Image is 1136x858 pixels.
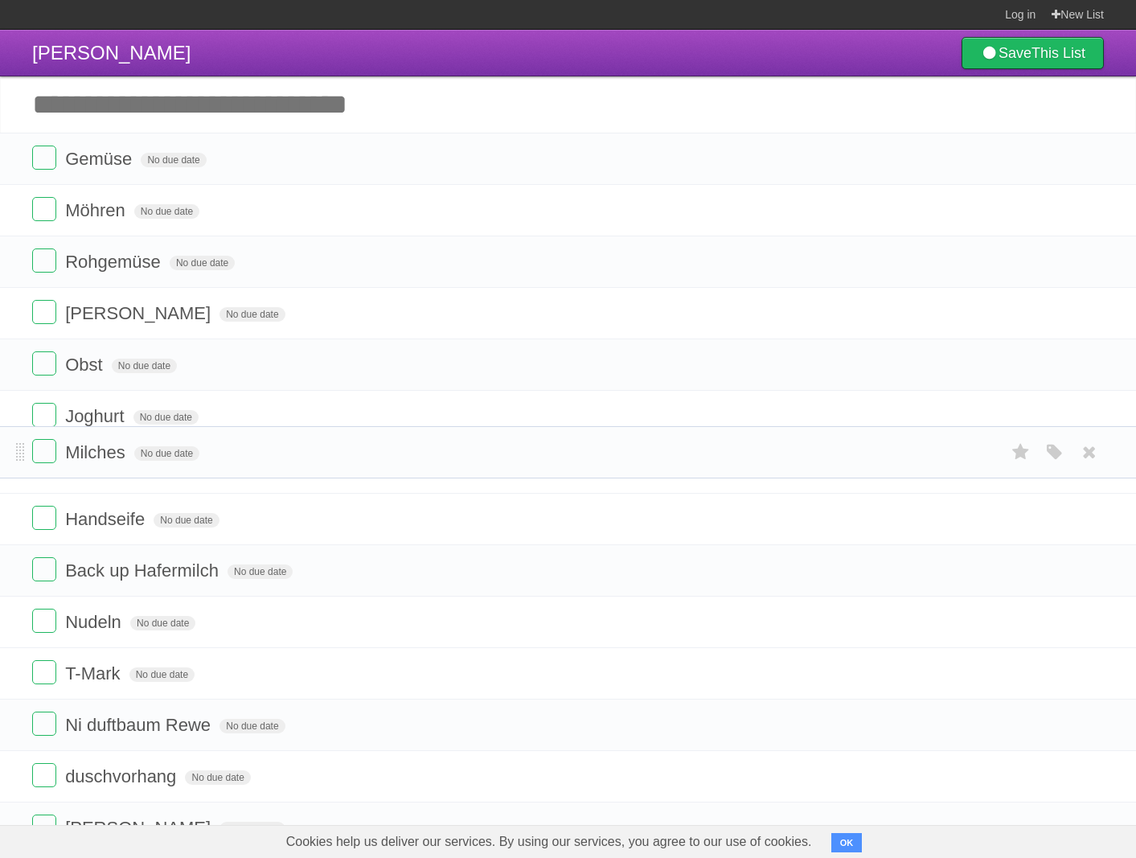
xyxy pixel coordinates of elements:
span: Cookies help us deliver our services. By using our services, you agree to our use of cookies. [270,826,828,858]
label: Star task [1006,439,1036,466]
span: No due date [219,719,285,733]
span: No due date [130,616,195,630]
span: Joghurt [65,406,128,426]
span: No due date [141,153,206,167]
label: Done [32,506,56,530]
label: Done [32,557,56,581]
span: No due date [185,770,250,785]
span: No due date [129,667,195,682]
span: duschvorhang [65,766,180,786]
span: Ni duftbaum Rewe [65,715,215,735]
span: No due date [219,822,285,836]
label: Done [32,660,56,684]
span: T-Mark [65,663,124,684]
span: No due date [228,564,293,579]
span: Obst [65,355,106,375]
label: Done [32,146,56,170]
span: Milches [65,442,129,462]
label: Done [32,248,56,273]
span: No due date [112,359,177,373]
button: OK [831,833,863,852]
span: Gemüse [65,149,136,169]
label: Done [32,609,56,633]
label: Done [32,815,56,839]
label: Done [32,197,56,221]
span: No due date [134,204,199,219]
label: Done [32,403,56,427]
span: Handseife [65,509,149,529]
span: No due date [134,446,199,461]
label: Done [32,712,56,736]
label: Done [32,300,56,324]
a: SaveThis List [962,37,1104,69]
span: Back up Hafermilch [65,560,223,581]
span: No due date [170,256,235,270]
span: Möhren [65,200,129,220]
span: No due date [133,410,199,425]
span: No due date [219,307,285,322]
span: Nudeln [65,612,125,632]
label: Done [32,763,56,787]
span: [PERSON_NAME] [65,818,215,838]
span: Rohgemüse [65,252,165,272]
label: Done [32,439,56,463]
b: This List [1031,45,1085,61]
label: Done [32,351,56,376]
span: No due date [154,513,219,528]
span: [PERSON_NAME] [65,303,215,323]
span: [PERSON_NAME] [32,42,191,64]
